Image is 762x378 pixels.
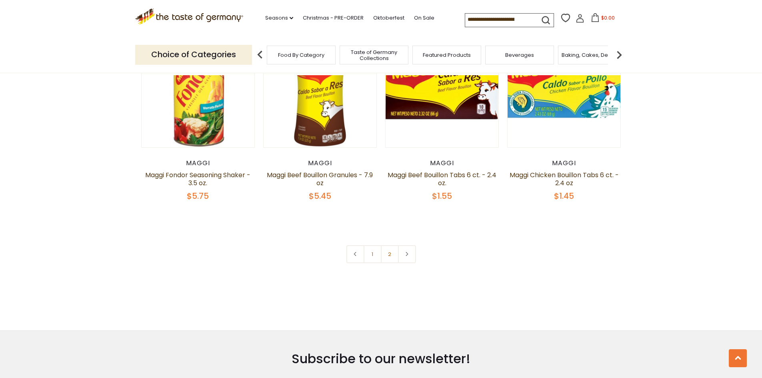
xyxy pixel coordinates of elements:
[263,159,377,167] div: Maggi
[142,34,255,147] img: Maggi
[135,45,252,64] p: Choice of Categories
[432,190,452,202] span: $1.55
[252,47,268,63] img: previous arrow
[414,14,434,22] a: On Sale
[586,13,620,25] button: $0.00
[381,245,399,263] a: 2
[309,190,331,202] span: $5.45
[423,52,471,58] a: Featured Products
[145,170,250,188] a: Maggi Fondor Seasoning Shaker - 3.5 oz.
[507,159,621,167] div: Maggi
[373,14,404,22] a: Oktoberfest
[385,159,499,167] div: Maggi
[505,52,534,58] a: Beverages
[562,52,624,58] a: Baking, Cakes, Desserts
[510,170,619,188] a: Maggi Chicken Bouillon Tabs 6 ct. - 2.4 oz
[601,14,615,21] span: $0.00
[187,190,209,202] span: $5.75
[303,14,364,22] a: Christmas - PRE-ORDER
[178,351,585,367] h3: Subscribe to our newsletter!
[386,34,499,147] img: Maggi
[554,190,574,202] span: $1.45
[508,34,621,147] img: Maggi
[265,14,293,22] a: Seasons
[388,170,496,188] a: Maggi Beef Bouillon Tabs 6 ct. - 2.4 oz.
[141,159,255,167] div: Maggi
[342,49,406,61] a: Taste of Germany Collections
[267,170,373,188] a: Maggi Beef Bouillon Granules - 7.9 oz
[611,47,627,63] img: next arrow
[278,52,324,58] a: Food By Category
[364,245,382,263] a: 1
[264,34,377,147] img: Maggi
